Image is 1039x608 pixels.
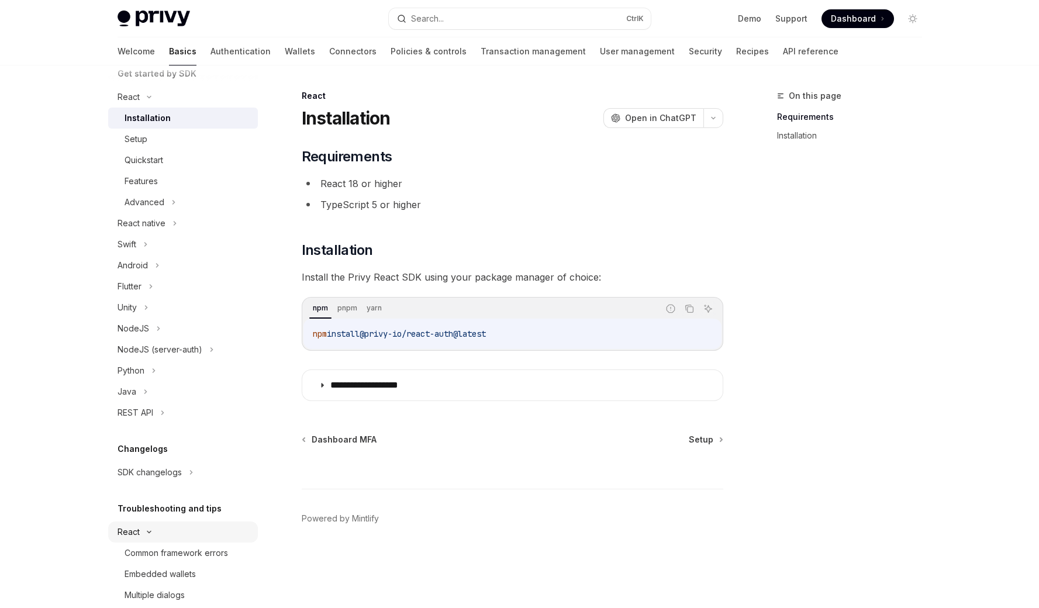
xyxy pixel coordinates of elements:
span: Install the Privy React SDK using your package manager of choice: [302,269,723,285]
div: React [118,525,140,539]
div: Flutter [118,279,141,293]
button: Toggle dark mode [903,9,922,28]
span: On this page [789,89,841,103]
a: Wallets [285,37,315,65]
button: Copy the contents from the code block [682,301,697,316]
div: Android [118,258,148,272]
li: TypeScript 5 or higher [302,196,723,213]
button: Ask AI [700,301,716,316]
div: React [302,90,723,102]
a: Common framework errors [108,543,258,564]
button: Search...CtrlK [389,8,651,29]
img: light logo [118,11,190,27]
a: Security [689,37,722,65]
div: Advanced [125,195,164,209]
div: Swift [118,237,136,251]
span: @privy-io/react-auth@latest [360,329,486,339]
a: Installation [108,108,258,129]
span: npm [313,329,327,339]
div: Common framework errors [125,546,228,560]
div: Setup [125,132,147,146]
a: Features [108,171,258,192]
div: Embedded wallets [125,567,196,581]
a: Basics [169,37,196,65]
li: React 18 or higher [302,175,723,192]
a: User management [600,37,675,65]
div: npm [309,301,332,315]
div: REST API [118,406,153,420]
a: Dashboard [821,9,894,28]
button: Report incorrect code [663,301,678,316]
a: API reference [783,37,838,65]
span: Open in ChatGPT [625,112,696,124]
a: Connectors [329,37,377,65]
div: React native [118,216,165,230]
span: Dashboard [831,13,876,25]
a: Requirements [777,108,931,126]
span: Installation [302,241,373,260]
div: Quickstart [125,153,163,167]
a: Transaction management [481,37,586,65]
h5: Changelogs [118,442,168,456]
span: install [327,329,360,339]
span: Dashboard MFA [312,434,377,445]
div: Python [118,364,144,378]
span: Setup [689,434,713,445]
div: React [118,90,140,104]
a: Powered by Mintlify [302,513,379,524]
div: Multiple dialogs [125,588,185,602]
div: Features [125,174,158,188]
a: Welcome [118,37,155,65]
div: NodeJS [118,322,149,336]
span: Requirements [302,147,392,166]
a: Multiple dialogs [108,585,258,606]
a: Setup [689,434,722,445]
button: Open in ChatGPT [603,108,703,128]
h1: Installation [302,108,391,129]
div: Search... [411,12,444,26]
div: SDK changelogs [118,465,182,479]
a: Dashboard MFA [303,434,377,445]
div: NodeJS (server-auth) [118,343,202,357]
div: Installation [125,111,171,125]
a: Setup [108,129,258,150]
div: Unity [118,300,137,315]
span: Ctrl K [626,14,644,23]
a: Support [775,13,807,25]
a: Embedded wallets [108,564,258,585]
h5: Troubleshooting and tips [118,502,222,516]
a: Policies & controls [391,37,467,65]
div: pnpm [334,301,361,315]
a: Recipes [736,37,769,65]
div: yarn [363,301,385,315]
a: Installation [777,126,931,145]
a: Authentication [210,37,271,65]
a: Quickstart [108,150,258,171]
a: Demo [738,13,761,25]
div: Java [118,385,136,399]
